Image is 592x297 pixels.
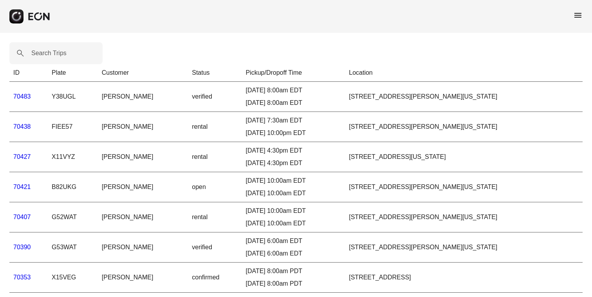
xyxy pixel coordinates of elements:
a: 70438 [13,123,31,130]
td: verified [188,232,242,263]
th: Plate [48,64,98,82]
td: [STREET_ADDRESS][PERSON_NAME][US_STATE] [345,82,583,112]
td: [PERSON_NAME] [98,263,188,293]
td: [PERSON_NAME] [98,172,188,202]
div: [DATE] 8:00am PDT [245,266,341,276]
a: 70390 [13,244,31,250]
div: [DATE] 8:00am EDT [245,98,341,108]
td: [STREET_ADDRESS][PERSON_NAME][US_STATE] [345,232,583,263]
td: [PERSON_NAME] [98,202,188,232]
a: 70427 [13,153,31,160]
td: rental [188,112,242,142]
td: [STREET_ADDRESS][PERSON_NAME][US_STATE] [345,172,583,202]
td: [PERSON_NAME] [98,112,188,142]
div: [DATE] 4:30pm EDT [245,146,341,155]
td: FIEE57 [48,112,98,142]
td: G53WAT [48,232,98,263]
div: [DATE] 10:00am EDT [245,176,341,185]
td: [PERSON_NAME] [98,82,188,112]
div: [DATE] 10:00am EDT [245,189,341,198]
td: B82UKG [48,172,98,202]
a: 70483 [13,93,31,100]
td: [STREET_ADDRESS][PERSON_NAME][US_STATE] [345,202,583,232]
td: [STREET_ADDRESS][US_STATE] [345,142,583,172]
th: Status [188,64,242,82]
td: G52WAT [48,202,98,232]
td: X11VYZ [48,142,98,172]
div: [DATE] 8:00am EDT [245,86,341,95]
td: verified [188,82,242,112]
th: Customer [98,64,188,82]
th: Location [345,64,583,82]
td: confirmed [188,263,242,293]
div: [DATE] 6:00am EDT [245,249,341,258]
a: 70353 [13,274,31,281]
td: [STREET_ADDRESS][PERSON_NAME][US_STATE] [345,112,583,142]
div: [DATE] 6:00am EDT [245,236,341,246]
th: ID [9,64,48,82]
td: rental [188,202,242,232]
div: [DATE] 8:00am PDT [245,279,341,288]
th: Pickup/Dropoff Time [242,64,345,82]
div: [DATE] 7:30am EDT [245,116,341,125]
td: X15VEG [48,263,98,293]
a: 70407 [13,214,31,220]
td: [PERSON_NAME] [98,232,188,263]
label: Search Trips [31,49,67,58]
div: [DATE] 10:00pm EDT [245,128,341,138]
div: [DATE] 10:00am EDT [245,219,341,228]
td: open [188,172,242,202]
a: 70421 [13,184,31,190]
div: [DATE] 10:00am EDT [245,206,341,216]
td: [PERSON_NAME] [98,142,188,172]
td: Y38UGL [48,82,98,112]
span: menu [573,11,583,20]
div: [DATE] 4:30pm EDT [245,158,341,168]
td: [STREET_ADDRESS] [345,263,583,293]
td: rental [188,142,242,172]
